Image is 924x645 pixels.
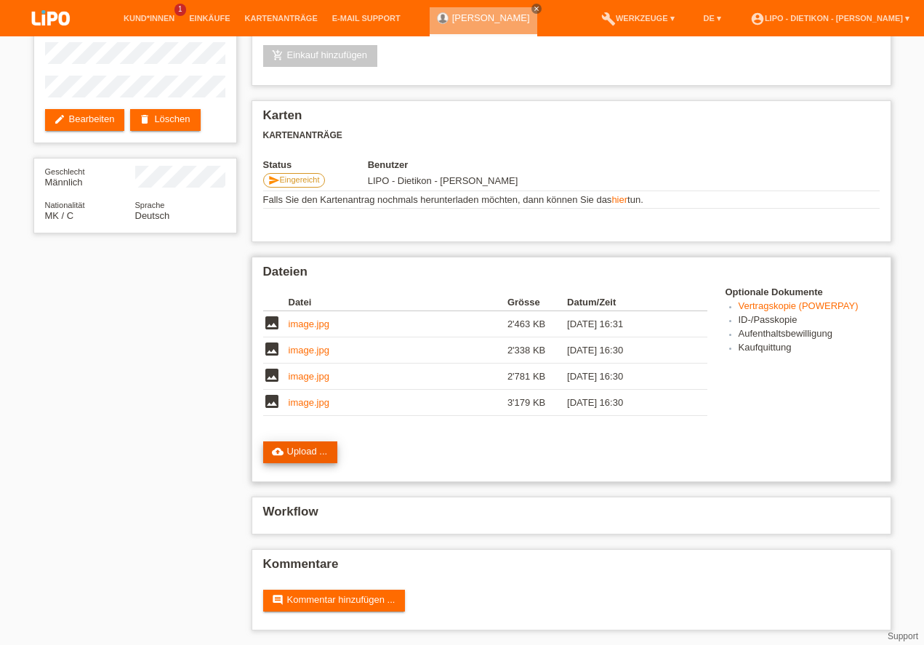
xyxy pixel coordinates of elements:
a: LIPO pay [15,30,87,41]
a: editBearbeiten [45,109,125,131]
i: image [263,393,281,410]
a: close [531,4,542,14]
a: Einkäufe [182,14,237,23]
li: Aufenthaltsbewilligung [739,328,880,342]
td: [DATE] 16:31 [567,311,686,337]
td: 2'463 KB [507,311,567,337]
span: Deutsch [135,210,170,221]
li: ID-/Passkopie [739,314,880,328]
h2: Karten [263,108,880,130]
a: Kartenanträge [238,14,325,23]
i: account_circle [750,12,765,26]
a: DE ▾ [696,14,728,23]
a: image.jpg [289,345,329,356]
span: 23.09.2025 [368,175,518,186]
i: close [533,5,540,12]
td: [DATE] 16:30 [567,364,686,390]
h3: Kartenanträge [263,130,880,141]
td: [DATE] 16:30 [567,390,686,416]
i: add_shopping_cart [272,49,284,61]
a: buildWerkzeuge ▾ [594,14,682,23]
h4: Optionale Dokumente [726,287,880,297]
a: Support [888,631,918,641]
i: image [263,314,281,332]
a: [PERSON_NAME] [452,12,530,23]
a: image.jpg [289,397,329,408]
i: send [268,175,280,186]
a: cloud_uploadUpload ... [263,441,338,463]
td: [DATE] 16:30 [567,337,686,364]
span: Sprache [135,201,165,209]
span: Geschlecht [45,167,85,176]
span: Mazedonien / C / 01.09.2001 [45,210,74,221]
a: image.jpg [289,371,329,382]
div: Männlich [45,166,135,188]
i: delete [139,113,150,125]
h2: Dateien [263,265,880,287]
a: Kund*innen [116,14,182,23]
span: Nationalität [45,201,85,209]
h2: Kommentare [263,557,880,579]
a: commentKommentar hinzufügen ... [263,590,406,612]
td: Falls Sie den Kartenantrag nochmals herunterladen möchten, dann können Sie das tun. [263,191,880,209]
a: hier [611,194,627,205]
span: Eingereicht [280,175,320,184]
i: edit [54,113,65,125]
td: 2'338 KB [507,337,567,364]
i: comment [272,594,284,606]
li: Kaufquittung [739,342,880,356]
a: add_shopping_cartEinkauf hinzufügen [263,45,378,67]
th: Benutzer [368,159,614,170]
span: 1 [174,4,186,16]
i: image [263,366,281,384]
th: Status [263,159,368,170]
th: Datei [289,294,507,311]
th: Grösse [507,294,567,311]
th: Datum/Zeit [567,294,686,311]
a: E-Mail Support [325,14,408,23]
a: Vertragskopie (POWERPAY) [739,300,859,311]
td: 3'179 KB [507,390,567,416]
i: build [601,12,616,26]
i: cloud_upload [272,446,284,457]
a: image.jpg [289,319,329,329]
h2: Workflow [263,505,880,526]
a: deleteLöschen [130,109,200,131]
a: account_circleLIPO - Dietikon - [PERSON_NAME] ▾ [743,14,917,23]
td: 2'781 KB [507,364,567,390]
i: image [263,340,281,358]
